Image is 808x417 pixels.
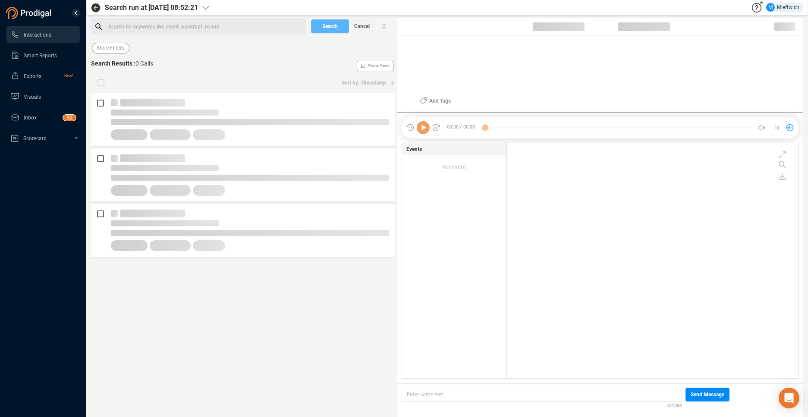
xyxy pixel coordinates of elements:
button: More Filters [92,43,129,53]
p: 2 [69,115,72,123]
span: Events [406,145,422,153]
a: ExportsNew! [11,67,73,85]
span: Scorecard [23,135,47,141]
span: Search Results : [91,60,135,67]
button: Send Message [685,388,729,401]
button: Show Stats [357,61,393,71]
div: Open Intercom Messenger [779,388,799,408]
li: Inbox [6,109,80,126]
span: 00:00 / 00:00 [440,121,485,134]
a: Inbox [11,109,73,126]
span: Cancel [354,19,370,33]
li: Smart Reports [6,47,80,64]
span: Exports [24,73,41,79]
span: Send Message [691,388,724,401]
button: Cancel [349,19,375,33]
span: Show Stats [368,14,390,118]
div: No Event [402,155,506,179]
li: Visuals [6,88,80,105]
button: 1x [770,122,782,134]
span: Smart Reports [24,53,57,59]
button: Sort by: Timestamp [336,76,395,90]
span: 0 Calls [135,60,153,67]
div: Mleftwich [766,3,799,12]
span: Search run at [DATE] 08:52:21 [105,3,198,13]
span: Add Tags [429,94,451,108]
span: 1x [773,121,779,135]
span: New! [64,67,73,85]
img: prodigal-logo [6,7,53,19]
a: Interactions [11,26,73,43]
sup: 32 [63,115,76,121]
span: M [768,3,773,12]
span: More Filters [97,43,124,53]
a: Visuals [11,88,73,105]
div: grid [512,145,799,377]
p: 3 [66,115,69,123]
button: Add Tags [415,94,456,108]
span: 0/1000 [667,401,682,409]
span: Visuals [24,94,41,100]
li: Exports [6,67,80,85]
li: Interactions [6,26,80,43]
span: Inbox [24,115,37,121]
a: Smart Reports [11,47,73,64]
span: Interactions [24,32,51,38]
